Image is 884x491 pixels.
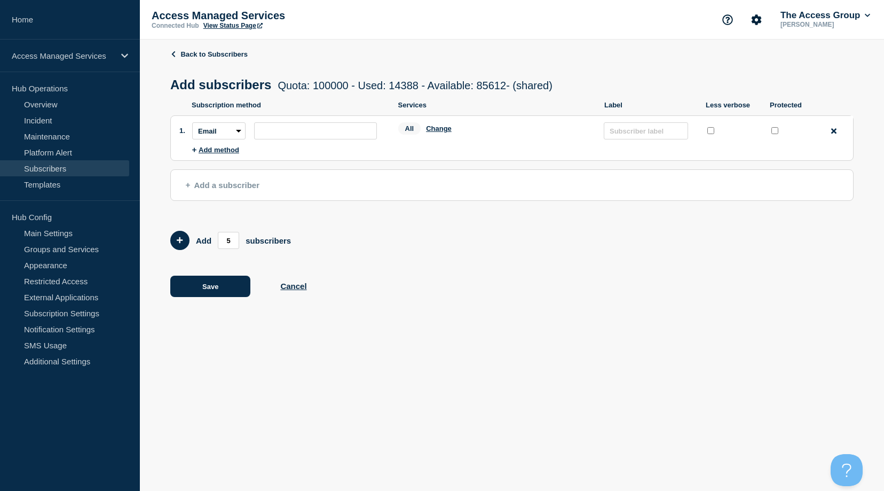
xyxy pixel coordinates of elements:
input: Subscriber label [604,122,688,139]
button: The Access Group [778,10,872,21]
p: Label [604,101,695,109]
p: Less verbose [706,101,759,109]
button: Change [426,124,452,133]
input: less verbose checkbox [707,127,714,134]
button: Account settings [745,9,768,31]
button: Support [716,9,739,31]
a: View Status Page [203,22,263,29]
p: subscribers [246,236,291,245]
p: Add [196,236,211,245]
input: Add members count [218,232,239,249]
p: Protected [770,101,812,109]
input: protected checkbox [771,127,778,134]
span: Add a subscriber [186,181,259,190]
h1: Add subscribers [170,77,552,92]
button: Cancel [280,282,306,291]
p: Access Managed Services [12,51,114,60]
span: Quota: 100000 - Used: 14388 - Available: 85612 - (shared) [278,80,552,91]
a: Back to Subscribers [170,50,248,58]
p: Connected Hub [152,22,199,29]
p: [PERSON_NAME] [778,21,872,28]
iframe: Help Scout Beacon - Open [831,454,863,486]
button: Save [170,276,250,297]
span: 1. [179,127,185,135]
p: Services [398,101,594,109]
span: All [398,122,421,135]
p: Subscription method [192,101,388,109]
input: subscription-address [254,122,377,139]
button: Add method [192,146,239,154]
button: Add 5 team members [170,231,190,250]
p: Access Managed Services [152,10,365,22]
button: Add a subscriber [170,169,854,201]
